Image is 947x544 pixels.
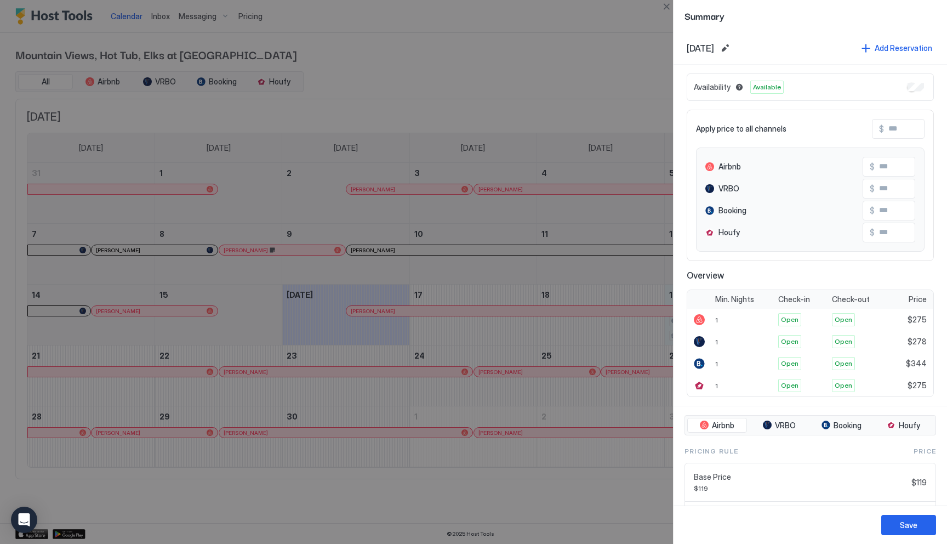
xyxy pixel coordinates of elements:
span: $278 [908,337,927,347]
span: Open [835,381,852,390]
span: $275 [908,381,927,390]
span: $ [879,124,884,134]
div: Open Intercom Messenger [11,507,37,533]
span: Apply price to all channels [696,124,786,134]
button: VRBO [749,418,809,433]
span: Open [781,337,798,347]
span: $119 [694,484,907,492]
span: Overview [687,270,934,281]
span: Houfy [718,228,740,237]
span: 1 [715,360,718,368]
span: Available [753,82,781,92]
span: $ [870,206,875,216]
button: Booking [812,418,871,433]
span: Booking [718,206,746,216]
button: Airbnb [687,418,747,433]
span: Open [781,315,798,325]
span: Price [909,294,927,304]
span: $275 [908,315,927,325]
span: Min. Nights [715,294,754,304]
button: Houfy [874,418,933,433]
span: Availability [694,82,731,92]
span: Summary [684,9,936,22]
div: tab-group [684,415,936,436]
span: 1 [715,382,718,390]
span: Base Price [694,472,907,482]
button: Save [881,515,936,535]
button: Edit date range [718,42,732,55]
div: Add Reservation [875,42,932,54]
button: Add Reservation [860,41,934,55]
span: Open [781,381,798,390]
span: Open [835,359,852,369]
span: VRBO [775,421,796,430]
span: Airbnb [718,162,741,172]
span: 1 [715,316,718,324]
span: $ [870,228,875,237]
span: [DATE] [687,43,714,54]
span: $344 [906,359,927,369]
span: Open [781,359,798,369]
span: Price [914,446,936,456]
span: Check-in [778,294,810,304]
span: Check-out [832,294,870,304]
span: Houfy [899,421,920,430]
span: VRBO [718,184,739,194]
span: $119 [911,478,927,488]
span: Open [835,337,852,347]
span: Pricing Rule [684,446,738,456]
button: Blocked dates override all pricing rules and remain unavailable until manually unblocked [733,81,746,94]
span: 1 [715,338,718,346]
span: $ [870,184,875,194]
span: Open [835,315,852,325]
span: Booking [834,421,862,430]
span: Airbnb [712,421,734,430]
div: Save [900,519,917,531]
span: $ [870,162,875,172]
